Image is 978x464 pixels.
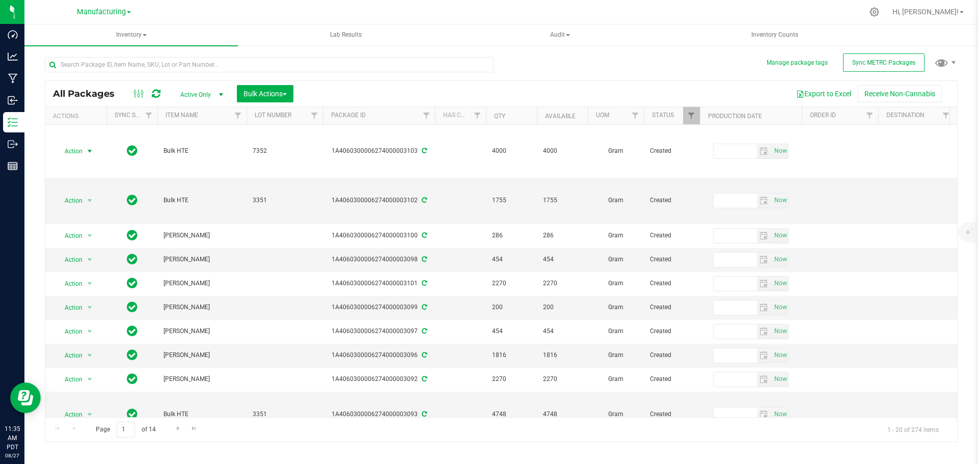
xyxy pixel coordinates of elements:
[738,31,812,39] span: Inventory Counts
[594,374,638,384] span: Gram
[84,348,96,363] span: select
[772,300,789,315] span: Set Current date
[652,112,674,119] a: Status
[56,407,83,422] span: Action
[8,139,18,149] inline-svg: Outbound
[771,144,788,158] span: select
[420,232,427,239] span: Sync from Compliance System
[843,53,925,72] button: Sync METRC Packages
[84,372,96,387] span: select
[771,407,788,422] span: select
[164,231,240,240] span: [PERSON_NAME]
[164,196,240,205] span: Bulk HTE
[757,324,772,339] span: select
[757,144,772,158] span: select
[5,424,20,452] p: 11:35 AM PDT
[543,410,582,419] span: 4748
[767,59,828,67] button: Manage package tags
[594,146,638,156] span: Gram
[10,383,41,413] iframe: Resource center
[420,197,427,204] span: Sync from Compliance System
[331,112,366,119] a: Package ID
[454,25,666,45] span: Audit
[164,350,240,360] span: [PERSON_NAME]
[594,231,638,240] span: Gram
[77,8,126,16] span: Manufacturing
[8,117,18,127] inline-svg: Inventory
[253,146,317,156] span: 7352
[56,348,83,363] span: Action
[5,452,20,459] p: 08/27
[53,113,102,120] div: Actions
[321,279,437,288] div: 1A4060300006274000003101
[166,112,198,119] a: Item Name
[321,303,437,312] div: 1A4060300006274000003099
[810,112,836,119] a: Order Id
[8,95,18,105] inline-svg: Inbound
[87,422,164,438] span: Page of 14
[253,410,317,419] span: 3351
[650,374,694,384] span: Created
[861,107,878,124] a: Filter
[8,51,18,62] inline-svg: Analytics
[8,161,18,171] inline-svg: Reports
[492,196,531,205] span: 1755
[255,112,291,119] a: Lot Number
[868,7,881,17] div: Manage settings
[886,112,925,119] a: Destination
[594,196,638,205] span: Gram
[8,30,18,40] inline-svg: Dashboard
[772,228,789,243] span: Set Current date
[321,326,437,336] div: 1A4060300006274000003097
[164,303,240,312] span: [PERSON_NAME]
[772,276,789,291] span: Set Current date
[127,144,138,158] span: In Sync
[650,196,694,205] span: Created
[164,255,240,264] span: [PERSON_NAME]
[650,326,694,336] span: Created
[543,303,582,312] span: 200
[708,113,762,120] a: Production Date
[543,231,582,240] span: 286
[127,228,138,242] span: In Sync
[420,147,427,154] span: Sync from Compliance System
[879,422,947,437] span: 1 - 20 of 274 items
[790,85,858,102] button: Export to Excel
[420,327,427,335] span: Sync from Compliance System
[239,24,452,46] a: Lab Results
[650,350,694,360] span: Created
[127,276,138,290] span: In Sync
[237,85,293,102] button: Bulk Actions
[243,90,287,98] span: Bulk Actions
[321,410,437,419] div: 1A4060300006274000003093
[594,350,638,360] span: Gram
[757,301,772,315] span: select
[321,231,437,240] div: 1A4060300006274000003100
[543,255,582,264] span: 454
[771,348,788,363] span: select
[594,255,638,264] span: Gram
[84,277,96,291] span: select
[771,194,788,208] span: select
[627,107,644,124] a: Filter
[420,351,427,359] span: Sync from Compliance System
[84,301,96,315] span: select
[852,59,915,66] span: Sync METRC Packages
[164,410,240,419] span: Bulk HTE
[321,374,437,384] div: 1A4060300006274000003092
[757,372,772,387] span: select
[84,144,96,158] span: select
[772,348,789,363] span: Set Current date
[141,107,157,124] a: Filter
[494,113,505,120] a: Qty
[435,107,486,125] th: Has COA
[772,252,789,267] span: Set Current date
[650,303,694,312] span: Created
[321,255,437,264] div: 1A4060300006274000003098
[492,410,531,419] span: 4748
[668,24,882,46] a: Inventory Counts
[127,372,138,386] span: In Sync
[420,375,427,383] span: Sync from Compliance System
[306,107,323,124] a: Filter
[543,196,582,205] span: 1755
